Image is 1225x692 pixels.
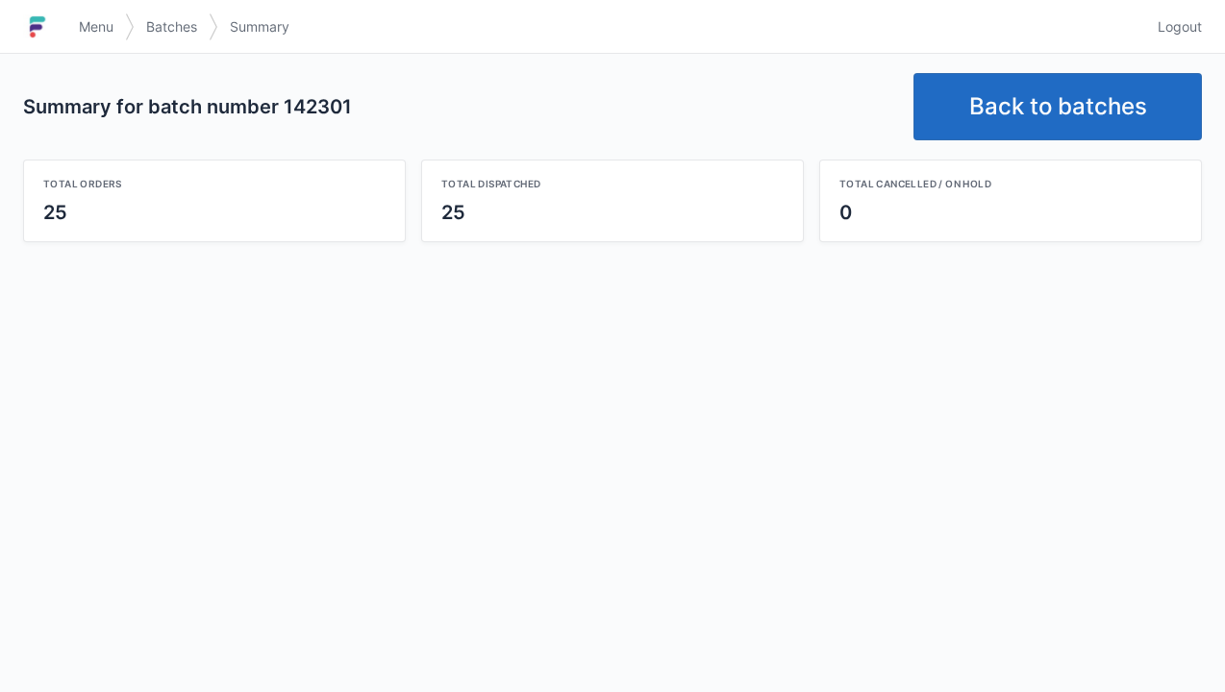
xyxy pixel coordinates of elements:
div: Total dispatched [441,176,784,191]
span: Logout [1158,17,1202,37]
a: Batches [135,10,209,44]
div: Total orders [43,176,386,191]
div: 25 [441,199,784,226]
span: Batches [146,17,197,37]
a: Menu [67,10,125,44]
a: Summary [218,10,301,44]
div: Total cancelled / on hold [839,176,1182,191]
span: Summary [230,17,289,37]
div: 25 [43,199,386,226]
span: Menu [79,17,113,37]
img: svg> [209,4,218,50]
img: svg> [125,4,135,50]
a: Logout [1146,10,1202,44]
img: logo-small.jpg [23,12,52,42]
h2: Summary for batch number 142301 [23,93,898,120]
div: 0 [839,199,1182,226]
a: Back to batches [913,73,1202,140]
